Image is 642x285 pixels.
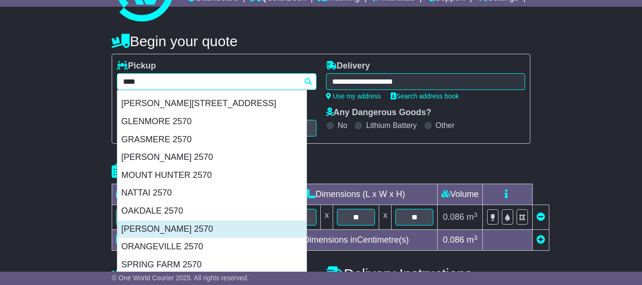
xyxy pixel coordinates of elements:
[112,274,249,282] span: © One World Courier 2025. All rights reserved.
[117,113,307,131] div: GLENMORE 2570
[338,121,347,130] label: No
[275,184,438,205] td: Dimensions (L x W x H)
[326,108,431,118] label: Any Dangerous Goods?
[467,212,478,222] span: m
[537,235,545,245] a: Add new item
[474,211,478,218] sup: 3
[117,167,307,185] div: MOUNT HUNTER 2570
[112,163,231,179] h4: Package details |
[117,131,307,149] div: GRASMERE 2570
[326,61,370,71] label: Delivery
[117,238,307,256] div: ORANGEVILLE 2570
[117,61,156,71] label: Pickup
[117,220,307,238] div: [PERSON_NAME] 2570
[117,256,307,274] div: SPRING FARM 2570
[391,92,459,100] a: Search address book
[117,95,307,113] div: [PERSON_NAME][STREET_ADDRESS]
[326,92,381,100] a: Use my address
[467,235,478,245] span: m
[321,205,333,230] td: x
[275,230,438,251] td: Dimensions in Centimetre(s)
[326,266,530,282] h4: Delivery Instructions
[443,235,464,245] span: 0.086
[117,148,307,167] div: [PERSON_NAME] 2570
[112,33,530,49] h4: Begin your quote
[438,184,483,205] td: Volume
[436,121,455,130] label: Other
[474,234,478,241] sup: 3
[366,121,417,130] label: Lithium Battery
[112,266,316,282] h4: Pickup Instructions
[443,212,464,222] span: 0.086
[379,205,392,230] td: x
[117,202,307,220] div: OAKDALE 2570
[112,184,192,205] td: Type
[537,212,545,222] a: Remove this item
[117,184,307,202] div: NATTAI 2570
[112,230,192,251] td: Total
